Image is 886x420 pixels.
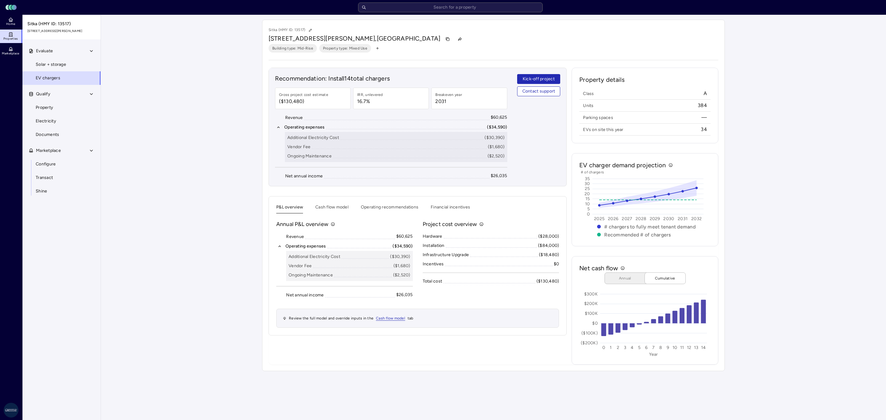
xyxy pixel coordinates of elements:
div: $60,625 [396,233,413,240]
div: ($30,390) [485,134,505,141]
span: Documents [36,131,59,138]
p: Sitka (HMY ID: 13517) [269,26,314,34]
div: Revenue [285,114,303,121]
div: Vendor Fee [287,144,311,150]
button: Property type: Mixed Use [319,44,371,53]
text: 5 [638,345,641,350]
div: ($1,680) [488,144,505,150]
text: Recommended # of chargers [605,232,671,238]
span: Shine [36,188,47,195]
button: Operating recommendations [361,204,418,213]
text: 2030 [664,216,674,221]
span: 34 [701,126,707,133]
div: IRR, unlevered [357,92,383,98]
div: ($28,000) [538,233,559,240]
div: ($30,390) [390,253,410,260]
span: Units [583,103,593,109]
p: Project cost overview [423,220,477,228]
span: [STREET_ADDRESS][PERSON_NAME], [269,35,377,42]
a: Property [22,101,101,114]
span: Property [36,104,53,111]
text: 2025 [594,216,605,221]
span: 384 [698,102,707,109]
span: Cumulative [650,275,680,281]
div: Gross project cost estimate [279,92,328,98]
text: 10 [672,345,677,350]
text: 2026 [608,216,619,221]
a: Shine [22,184,101,198]
div: Hardware [423,233,442,240]
h2: Property details [579,75,711,89]
span: Contact support [522,88,555,95]
span: Qualify [36,91,50,97]
div: ($130,480) [537,278,559,285]
span: EV chargers [36,75,60,81]
span: Cash flow model [376,316,405,321]
text: $100K [585,311,598,316]
span: [STREET_ADDRESS][PERSON_NAME] [27,29,96,34]
div: Net annual income [285,173,323,180]
button: Building type: Mid-Rise [269,44,317,53]
text: 0 [587,212,590,217]
text: # of chargers [581,170,604,174]
text: 13 [694,345,699,350]
text: 2028 [636,216,646,221]
a: Solar + storage [22,58,101,71]
button: Operating expenses($34,590) [276,243,413,250]
text: 15 [585,196,590,201]
h2: Net cash flow [579,264,618,272]
div: $26,035 [491,172,507,179]
text: ($200K) [581,340,598,346]
div: Breakeven year [435,92,462,98]
div: Operating expenses [284,124,325,131]
span: Sitka (HMY ID: 13517) [27,21,96,27]
div: $60,625 [491,114,507,121]
div: ($18,480) [539,252,559,258]
text: 1 [610,345,612,350]
text: 8 [659,345,662,350]
button: Contact support [517,86,561,96]
div: Ongoing Maintenance [289,272,333,279]
div: ($34,590) [487,124,507,131]
text: 35 [585,176,590,181]
text: 12 [687,345,692,350]
div: Installation [423,242,445,249]
button: Operating expenses($34,590) [275,124,507,131]
text: 30 [585,181,590,186]
span: Electricity [36,118,56,125]
text: 2027 [622,216,633,221]
text: 9 [667,345,669,350]
div: Additional Electricity Cost [287,134,339,141]
button: P&L overview [276,204,303,213]
span: 2031 [435,98,462,105]
text: 25 [585,186,590,191]
input: Search for a property [358,2,543,12]
span: Home [6,22,15,26]
a: EV chargers [22,71,101,85]
div: Infrastructure Upgrade [423,252,469,258]
a: Documents [22,128,101,141]
span: Configure [36,161,56,168]
span: EVs on site this year [583,127,623,133]
span: Marketplace [2,52,19,55]
div: Revenue [286,233,304,240]
text: 2032 [692,216,702,221]
span: Evaluate [36,48,53,54]
div: Operating expenses [285,243,326,250]
div: Additional Electricity Cost [289,253,340,260]
span: Class [583,91,594,97]
text: $300K [584,291,598,297]
text: 11 [680,345,684,350]
span: Kick-off project [523,76,555,82]
text: 14 [701,345,706,350]
text: ($100K) [581,331,598,336]
text: $200K [584,301,598,306]
span: Properties [3,37,18,41]
span: Marketplace [36,147,61,154]
button: Financial incentives [431,204,470,213]
button: Cash flow model [315,204,349,213]
span: Transact [36,174,53,181]
span: Building type: Mid-Rise [272,45,313,51]
div: Ongoing Maintenance [287,153,332,160]
div: $26,035 [396,291,413,298]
